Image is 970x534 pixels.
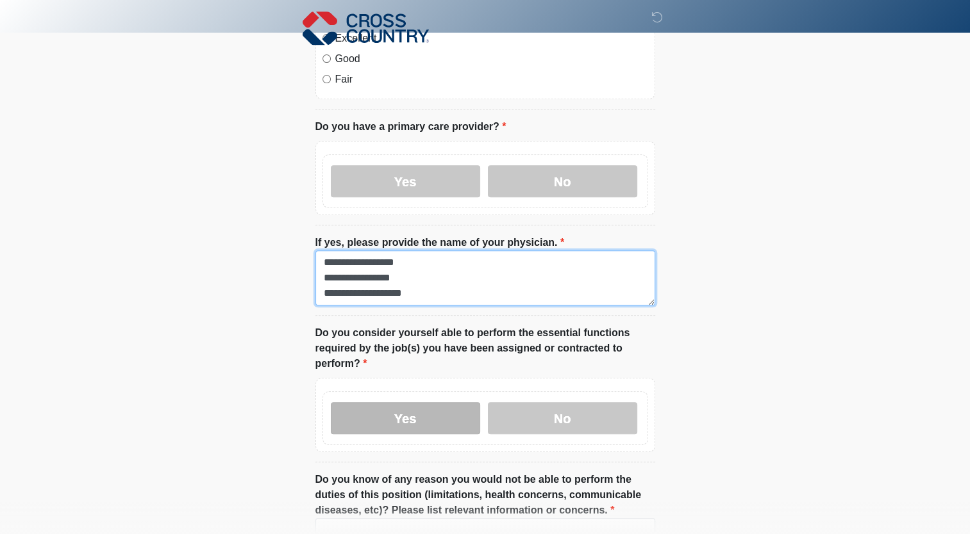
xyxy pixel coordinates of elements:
[335,72,648,87] label: Fair
[303,10,430,47] img: Cross Country Logo
[488,165,637,197] label: No
[331,165,480,197] label: Yes
[322,75,331,83] input: Fair
[315,235,565,250] label: If yes, please provide the name of your physician.
[335,51,648,67] label: Good
[315,119,506,134] label: Do you have a primary care provider?
[322,54,331,63] input: Good
[488,402,637,434] label: No
[315,472,655,518] label: Do you know of any reason you would not be able to perform the duties of this position (limitatio...
[331,402,480,434] label: Yes
[315,325,655,371] label: Do you consider yourself able to perform the essential functions required by the job(s) you have ...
